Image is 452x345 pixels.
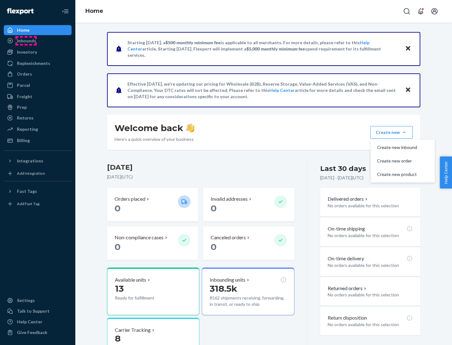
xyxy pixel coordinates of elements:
[115,333,121,344] span: 8
[17,171,45,176] div: Add Integration
[203,188,294,221] button: Invalid addresses 0
[328,314,367,321] p: Return disposition
[4,36,72,46] a: Inbounds
[7,8,34,14] img: Flexport logo
[246,46,305,51] span: $5,000 monthly minimum fee
[17,38,36,44] div: Inbounds
[4,58,72,68] a: Replenishments
[328,195,369,203] button: Delivered orders
[404,44,412,53] button: Close
[328,262,413,268] p: No orders available for this selection
[404,86,412,95] button: Close
[17,201,40,206] div: Add Fast Tag
[17,308,50,314] div: Talk to Support
[328,292,413,298] p: No orders available for this selection
[4,92,72,102] a: Freight
[4,80,72,90] a: Parcel
[377,145,417,150] span: Create new inbound
[4,47,72,57] a: Inventory
[115,136,195,142] p: Here’s a quick overview of your business
[320,175,363,181] p: [DATE] - [DATE] ( UTC )
[17,329,47,336] div: Give Feedback
[4,186,72,196] button: Fast Tags
[203,226,294,260] button: Canceled orders 0
[370,126,413,139] button: Create newCreate new inboundCreate new orderCreate new product
[107,162,294,172] h3: [DATE]
[4,295,72,305] a: Settings
[211,203,217,214] span: 0
[328,321,413,328] p: No orders available for this selection
[401,5,413,18] button: Open Search Box
[107,174,294,180] p: [DATE] ( UTC )
[85,8,103,14] a: Home
[17,137,30,144] div: Billing
[4,327,72,337] button: Give Feedback
[4,113,72,123] a: Returns
[17,82,30,88] div: Parcel
[115,326,151,334] p: Carrier Tracking
[17,319,42,325] div: Help Center
[115,242,121,252] span: 0
[17,126,38,132] div: Reporting
[320,164,366,173] div: Last 30 days
[4,69,72,79] a: Orders
[4,317,72,327] a: Help Center
[17,158,43,164] div: Integrations
[372,154,433,168] button: Create new order
[4,168,72,178] a: Add Integration
[107,268,199,315] button: Available units13Ready for fulfillment
[328,232,413,239] p: No orders available for this selection
[4,124,72,134] a: Reporting
[377,172,417,177] span: Create new product
[115,122,195,134] h1: Welcome back
[115,276,146,284] p: Available units
[4,102,72,112] a: Prep
[269,88,295,93] a: Help Center
[211,234,246,241] p: Canceled orders
[4,135,72,146] a: Billing
[165,40,221,45] span: $500 monthly minimum fee
[127,40,399,58] p: Starting [DATE], a is applicable to all merchants. For more details, please refer to this article...
[202,268,294,315] button: Inbounding units318.5k8562 shipments receiving, forwarding, in transit, or ready to ship
[115,195,145,203] p: Orders placed
[328,225,365,232] p: On-time shipping
[4,306,72,316] a: Talk to Support
[328,255,364,262] p: On-time delivery
[17,115,34,121] div: Returns
[115,234,164,241] p: Non-compliance cases
[186,124,195,132] img: hand-wave emoji
[17,71,32,77] div: Orders
[4,156,72,166] button: Integrations
[372,141,433,154] button: Create new inbound
[17,297,35,304] div: Settings
[127,81,399,100] p: Effective [DATE], we're updating our pricing for Wholesale (B2B), Reserve Storage, Value-Added Se...
[211,242,217,252] span: 0
[17,188,37,194] div: Fast Tags
[372,168,433,181] button: Create new product
[17,49,37,55] div: Inventory
[210,276,245,284] p: Inbounding units
[17,104,27,110] div: Prep
[210,295,286,307] p: 8562 shipments receiving, forwarding, in transit, or ready to ship
[4,25,72,35] a: Home
[107,226,198,260] button: Non-compliance cases 0
[328,285,368,292] button: Returned orders
[80,2,108,20] ol: breadcrumbs
[440,157,452,188] button: Help Center
[17,60,50,66] div: Replenishments
[115,283,124,294] span: 13
[107,188,198,221] button: Orders placed 0
[115,295,173,301] p: Ready for fulfillment
[211,195,248,203] p: Invalid addresses
[59,5,72,18] button: Close Navigation
[4,199,72,209] a: Add Fast Tag
[428,5,441,18] button: Open account menu
[414,5,427,18] button: Open notifications
[328,203,413,209] p: No orders available for this selection
[17,93,32,100] div: Freight
[210,283,237,294] span: 318.5k
[377,159,417,163] span: Create new order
